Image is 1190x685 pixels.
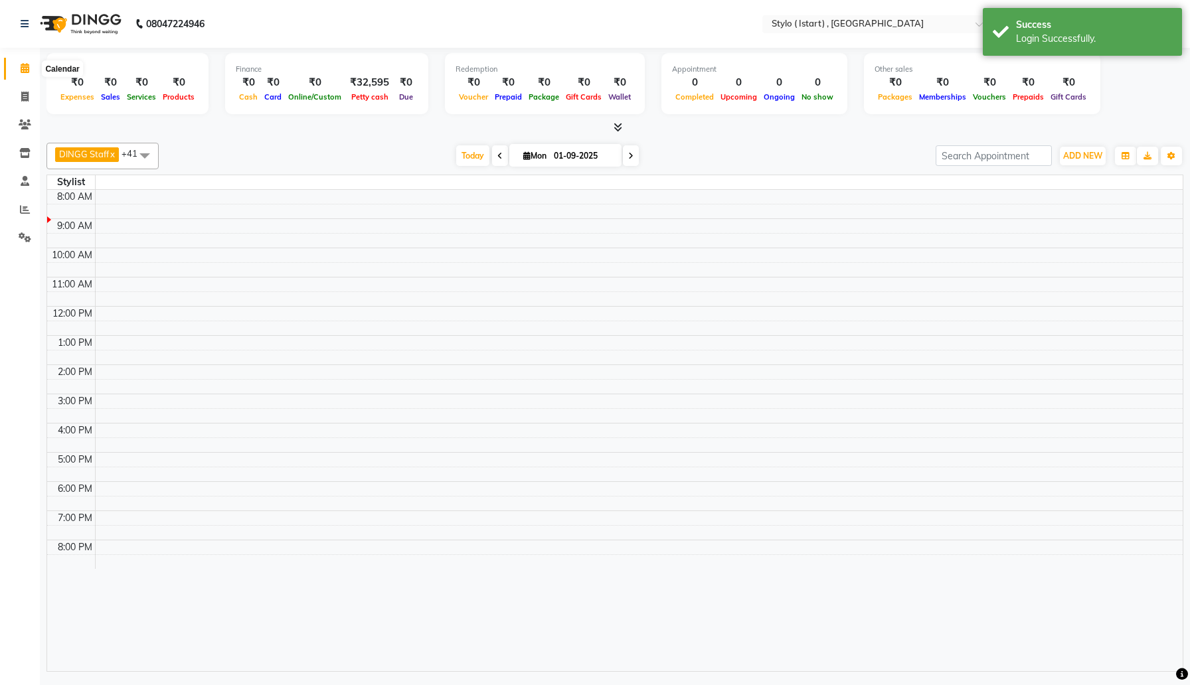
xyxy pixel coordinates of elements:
div: Other sales [875,64,1090,75]
div: Finance [236,64,418,75]
input: Search Appointment [936,145,1052,166]
span: Gift Cards [562,92,605,102]
div: Login Successfully. [1016,32,1172,46]
div: ₹32,595 [345,75,394,90]
div: ₹0 [1009,75,1047,90]
div: ₹0 [916,75,970,90]
input: 2025-09-01 [550,146,616,166]
span: +41 [122,148,147,159]
div: 10:00 AM [49,248,95,262]
img: logo [34,5,125,42]
span: Petty cash [348,92,392,102]
span: Memberships [916,92,970,102]
div: ₹0 [875,75,916,90]
div: 0 [798,75,837,90]
div: ₹0 [970,75,1009,90]
span: Mon [520,151,550,161]
div: Appointment [672,64,837,75]
div: ₹0 [261,75,285,90]
div: ₹0 [236,75,261,90]
div: ₹0 [456,75,491,90]
span: Ongoing [760,92,798,102]
span: Completed [672,92,717,102]
span: Products [159,92,198,102]
div: ₹0 [605,75,634,90]
div: 0 [717,75,760,90]
span: Upcoming [717,92,760,102]
div: 4:00 PM [55,423,95,437]
span: DINGG Staff [59,149,109,159]
span: No show [798,92,837,102]
span: Packages [875,92,916,102]
span: Today [456,145,489,166]
div: 12:00 PM [50,307,95,321]
span: Prepaid [491,92,525,102]
div: ₹0 [562,75,605,90]
div: 8:00 AM [54,190,95,204]
div: Redemption [456,64,634,75]
div: ₹0 [98,75,124,90]
div: 0 [672,75,717,90]
div: ₹0 [394,75,418,90]
span: Due [396,92,416,102]
div: Success [1016,18,1172,32]
div: ₹0 [57,75,98,90]
div: 0 [760,75,798,90]
span: Vouchers [970,92,1009,102]
div: ₹0 [159,75,198,90]
div: 1:00 PM [55,336,95,350]
span: Prepaids [1009,92,1047,102]
div: Total [57,64,198,75]
div: ₹0 [491,75,525,90]
span: Card [261,92,285,102]
div: Calendar [42,61,82,77]
span: Cash [236,92,261,102]
span: Online/Custom [285,92,345,102]
div: 3:00 PM [55,394,95,408]
div: 11:00 AM [49,277,95,291]
span: Sales [98,92,124,102]
span: Gift Cards [1047,92,1090,102]
b: 08047224946 [146,5,205,42]
span: Package [525,92,562,102]
div: ₹0 [1047,75,1090,90]
span: Wallet [605,92,634,102]
a: x [109,149,115,159]
div: 2:00 PM [55,365,95,379]
div: 6:00 PM [55,482,95,496]
span: Expenses [57,92,98,102]
span: Voucher [456,92,491,102]
div: 9:00 AM [54,219,95,233]
button: ADD NEW [1060,147,1106,165]
div: ₹0 [285,75,345,90]
div: 5:00 PM [55,453,95,467]
div: ₹0 [124,75,159,90]
div: Stylist [47,175,95,189]
span: ADD NEW [1063,151,1102,161]
div: 8:00 PM [55,540,95,554]
div: 7:00 PM [55,511,95,525]
span: Services [124,92,159,102]
div: ₹0 [525,75,562,90]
